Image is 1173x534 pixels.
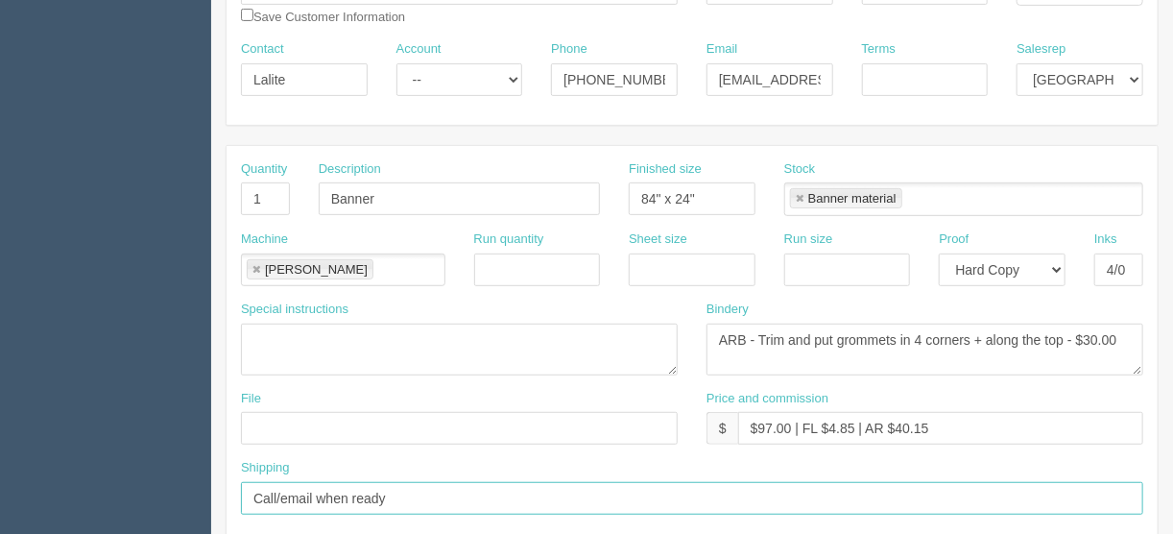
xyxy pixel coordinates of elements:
label: Contact [241,40,284,59]
div: [PERSON_NAME] [265,263,368,276]
div: Banner material [808,192,897,205]
label: Special instructions [241,301,348,319]
label: Account [396,40,442,59]
label: File [241,390,261,408]
label: Proof [939,231,969,249]
label: Machine [241,231,288,249]
label: Inks [1094,231,1117,249]
label: Email [706,40,738,59]
label: Price and commission [706,390,828,408]
label: Finished size [629,160,702,179]
label: Phone [551,40,587,59]
label: Stock [784,160,816,179]
label: Run quantity [474,231,544,249]
label: Bindery [706,301,749,319]
label: Description [319,160,381,179]
label: Sheet size [629,231,687,249]
label: Salesrep [1017,40,1065,59]
label: Run size [784,231,833,249]
label: Terms [862,40,896,59]
label: Shipping [241,459,290,477]
label: Quantity [241,160,287,179]
div: $ [706,412,738,445]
